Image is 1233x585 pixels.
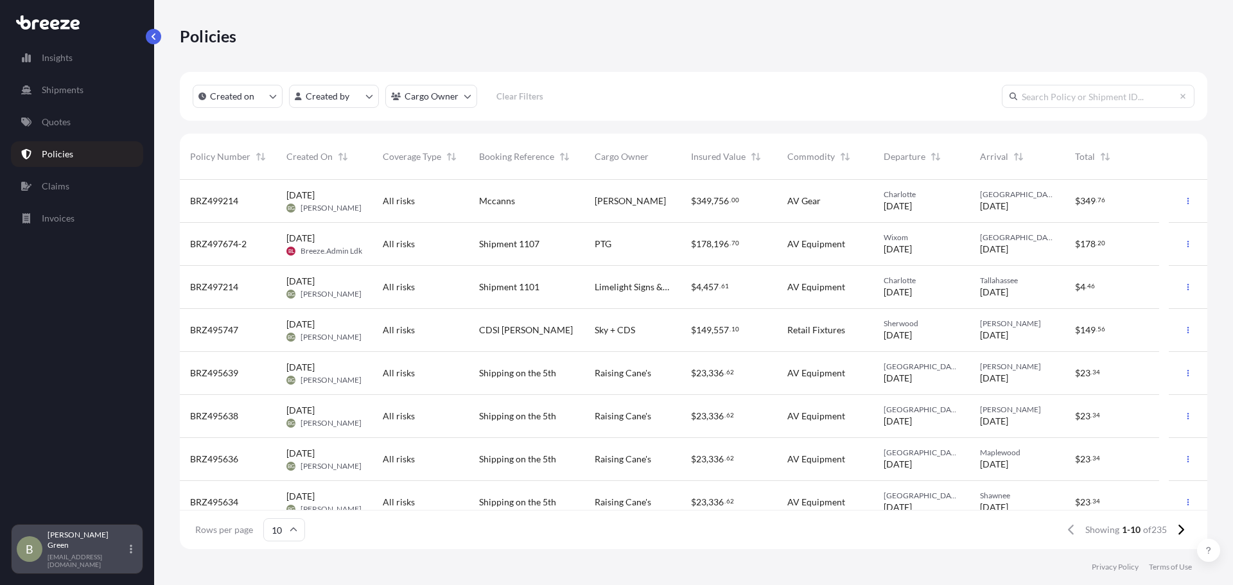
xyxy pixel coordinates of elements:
span: [DATE] [980,243,1008,256]
button: createdBy Filter options [289,85,379,108]
button: createdOn Filter options [193,85,283,108]
span: Shipment 1101 [479,281,539,293]
button: Sort [557,149,572,164]
span: 61 [721,284,729,288]
span: 336 [708,412,724,421]
span: Wixom [884,232,959,243]
span: [GEOGRAPHIC_DATA] [884,491,959,501]
span: $ [1075,196,1080,205]
span: Shipping on the 5th [479,410,556,423]
span: Mccanns [479,195,515,207]
span: . [730,241,731,245]
button: Clear Filters [484,86,555,107]
span: Shipping on the 5th [479,453,556,466]
p: Created by [306,90,349,103]
span: [DATE] [980,372,1008,385]
span: [DATE] [884,286,912,299]
span: $ [1075,240,1080,249]
span: 23 [1080,498,1090,507]
button: Sort [1097,149,1113,164]
span: AV Equipment [787,410,845,423]
a: Invoices [11,205,143,231]
span: BG [288,460,295,473]
span: BRZ499214 [190,195,238,207]
span: $ [691,498,696,507]
span: 62 [726,456,734,460]
span: 62 [726,370,734,374]
p: [PERSON_NAME] Green [48,530,127,550]
span: Shipping on the 5th [479,496,556,509]
span: Total [1075,150,1095,163]
span: 23 [1080,455,1090,464]
p: Invoices [42,212,74,225]
span: . [724,499,726,503]
span: 336 [708,455,724,464]
span: [DATE] [884,329,912,342]
span: BRZ495634 [190,496,238,509]
span: 23 [696,455,706,464]
button: Sort [837,149,853,164]
span: AV Equipment [787,496,845,509]
span: [DATE] [884,501,912,514]
p: Shipments [42,83,83,96]
span: Commodity [787,150,835,163]
span: [DATE] [980,200,1008,213]
span: 349 [1080,196,1096,205]
span: [GEOGRAPHIC_DATA] [884,405,959,415]
span: 1-10 [1122,523,1141,536]
span: AV Gear [787,195,821,207]
span: BG [288,503,295,516]
button: Sort [444,149,459,164]
span: [DATE] [980,458,1008,471]
span: [DATE] [884,243,912,256]
span: All risks [383,238,415,250]
span: Tallahassee [980,275,1054,286]
span: 23 [696,412,706,421]
a: Insights [11,45,143,71]
span: All risks [383,496,415,509]
span: Departure [884,150,925,163]
span: 349 [696,196,712,205]
span: Insured Value [691,150,746,163]
p: Created on [210,90,254,103]
span: 34 [1092,499,1100,503]
span: BG [288,288,295,301]
span: 10 [731,327,739,331]
span: 20 [1097,241,1105,245]
span: 23 [696,369,706,378]
button: Sort [748,149,764,164]
span: Raising Cane's [595,496,651,509]
p: Policies [180,26,237,46]
span: [DATE] [286,361,315,374]
span: 457 [703,283,719,292]
span: [PERSON_NAME] [301,203,362,213]
span: Limelight Signs & Graphics [595,281,670,293]
span: 56 [1097,327,1105,331]
span: 34 [1092,370,1100,374]
span: , [706,498,708,507]
span: $ [691,196,696,205]
span: $ [1075,455,1080,464]
span: [PERSON_NAME] [301,504,362,514]
span: 336 [708,369,724,378]
span: , [712,326,713,335]
span: Shipping on the 5th [479,367,556,380]
span: . [1090,456,1092,460]
span: [DATE] [980,329,1008,342]
span: [DATE] [884,372,912,385]
span: . [1085,284,1087,288]
span: 4 [1080,283,1085,292]
span: 34 [1092,413,1100,417]
a: Privacy Policy [1092,562,1139,572]
span: $ [691,369,696,378]
span: All risks [383,453,415,466]
span: $ [691,412,696,421]
span: All risks [383,367,415,380]
span: [PERSON_NAME] [301,418,362,428]
span: , [706,369,708,378]
span: Raising Cane's [595,453,651,466]
span: BRZ495636 [190,453,238,466]
span: [DATE] [286,189,315,202]
p: Quotes [42,116,71,128]
span: $ [1075,283,1080,292]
